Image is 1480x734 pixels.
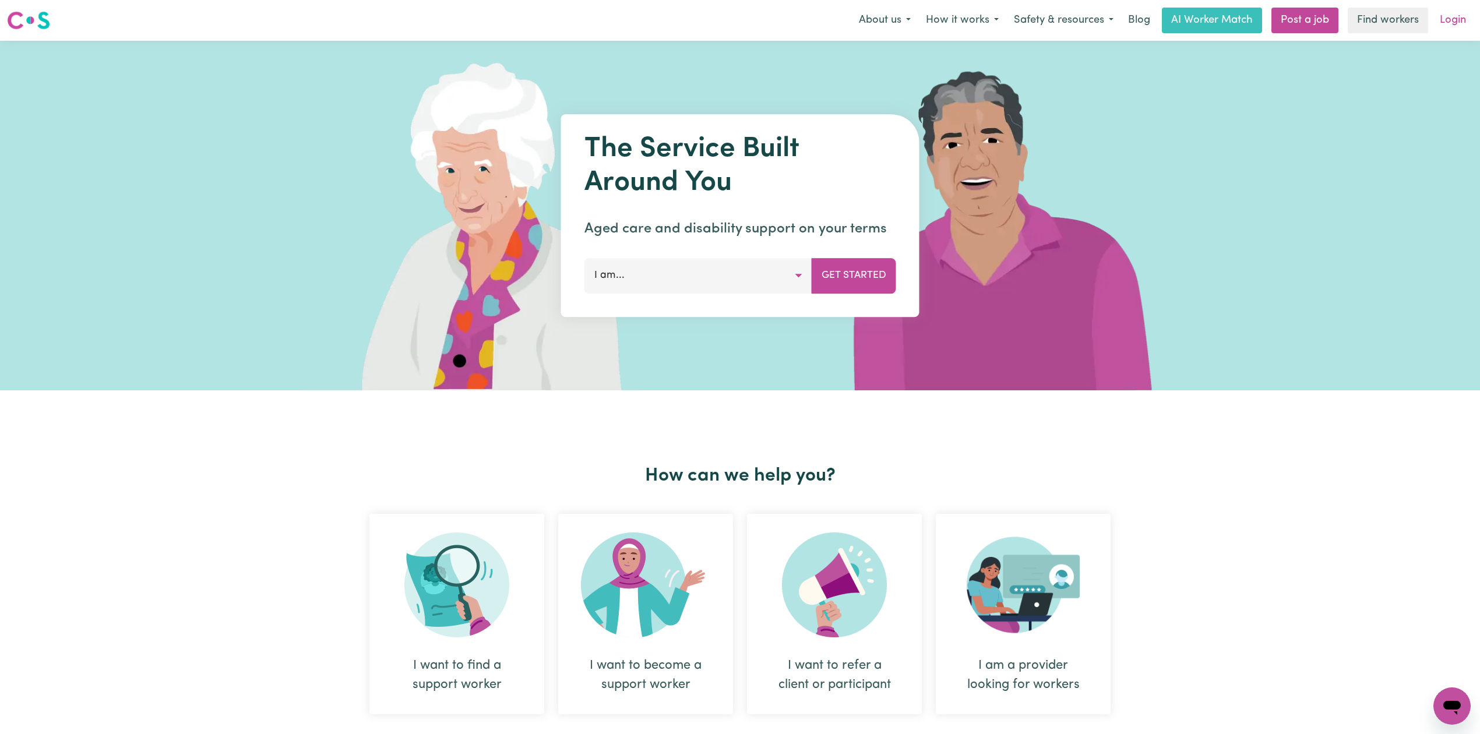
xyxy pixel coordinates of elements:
button: I am... [584,258,812,293]
div: I want to find a support worker [397,656,516,694]
img: Provider [967,532,1080,637]
div: I want to become a support worker [586,656,705,694]
img: Become Worker [581,532,710,637]
a: Blog [1121,8,1157,33]
p: Aged care and disability support on your terms [584,218,896,239]
div: I am a provider looking for workers [936,514,1111,714]
img: Refer [782,532,887,637]
iframe: Button to launch messaging window [1433,687,1471,725]
a: Find workers [1348,8,1428,33]
img: Search [404,532,509,637]
button: How it works [918,8,1006,33]
a: Login [1433,8,1473,33]
div: I want to refer a client or participant [747,514,922,714]
button: Safety & resources [1006,8,1121,33]
a: Careseekers logo [7,7,50,34]
img: Careseekers logo [7,10,50,31]
button: About us [851,8,918,33]
div: I am a provider looking for workers [964,656,1083,694]
a: Post a job [1271,8,1338,33]
h2: How can we help you? [362,465,1118,487]
div: I want to refer a client or participant [775,656,894,694]
a: AI Worker Match [1162,8,1262,33]
div: I want to become a support worker [558,514,733,714]
h1: The Service Built Around You [584,133,896,200]
button: Get Started [812,258,896,293]
div: I want to find a support worker [369,514,544,714]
